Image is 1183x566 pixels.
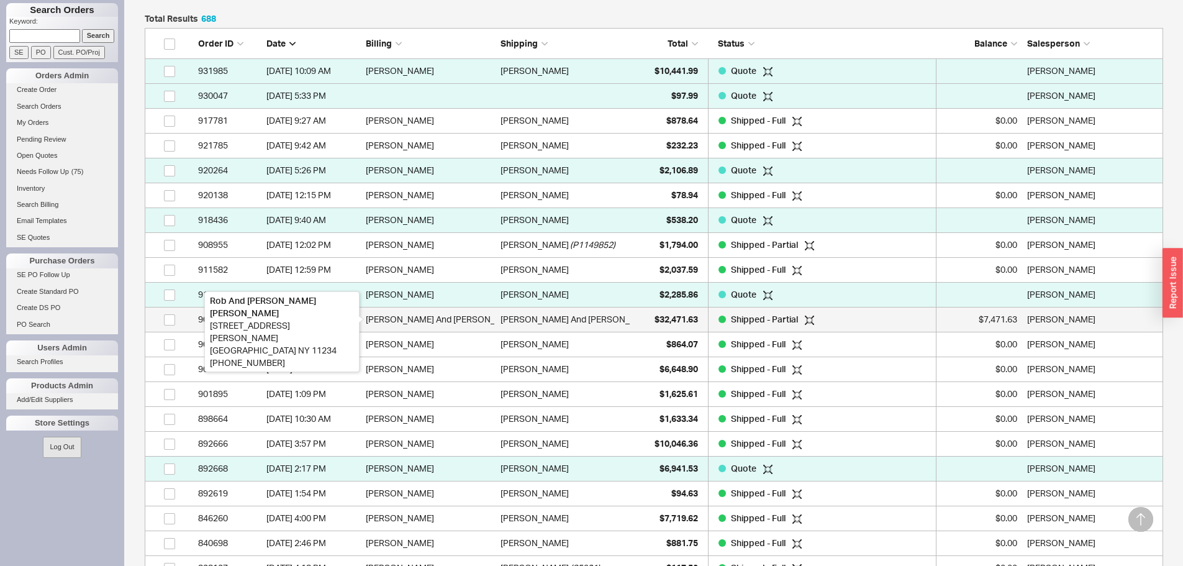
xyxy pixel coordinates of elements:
a: 917781[DATE] 9:27 AM[PERSON_NAME][PERSON_NAME]$878.64Shipped - Full $0.00[PERSON_NAME] [145,109,1163,134]
div: [PERSON_NAME] [366,406,495,431]
span: Needs Follow Up [17,168,69,175]
div: [PERSON_NAME] [366,357,495,381]
div: Billing [366,37,495,50]
div: 918436 [198,208,260,232]
div: [PERSON_NAME] [501,158,569,183]
span: Shipped - Full [731,140,787,150]
div: [PERSON_NAME] [501,531,569,555]
div: [PERSON_NAME] [366,531,495,555]
span: Total [668,38,688,48]
a: 920264[DATE] 5:26 PM[PERSON_NAME][PERSON_NAME]$2,106.89Quote [PERSON_NAME] [145,158,1163,183]
div: [PERSON_NAME] [366,257,495,282]
h5: Total Results [145,14,216,23]
div: [PHONE_NUMBER] [210,357,354,369]
div: 909703 [198,332,260,357]
a: 921785[DATE] 9:42 AM[PERSON_NAME][PERSON_NAME]$232.23Shipped - Full $0.00[PERSON_NAME] [145,134,1163,158]
a: 909230[DATE] 5:09 PM[PERSON_NAME][PERSON_NAME]$6,648.90Shipped - Full $0.00[PERSON_NAME] [145,357,1163,382]
span: $6,941.53 [659,463,698,473]
a: 892619[DATE] 1:54 PM[PERSON_NAME][PERSON_NAME]$94.63Shipped - Full $0.00[PERSON_NAME] [145,482,1163,506]
div: 910513 [198,282,260,307]
div: Sam Solkowitz [1027,531,1156,555]
div: 6/10/25 9:42 AM [266,133,360,158]
div: Order ID [198,37,260,50]
div: Products Admin [6,378,118,393]
div: 11/20/24 2:46 PM [266,531,360,555]
div: $0.00 [943,531,1017,555]
div: [PERSON_NAME] [366,208,495,232]
span: $2,285.86 [659,289,698,299]
div: [PERSON_NAME] [501,108,569,133]
span: $97.99 [671,90,698,101]
div: [PERSON_NAME] [501,456,569,481]
span: Quote [731,214,758,225]
span: Quote [731,90,758,101]
div: $0.00 [943,481,1017,506]
div: [PERSON_NAME] [501,58,569,83]
div: [PERSON_NAME] [501,133,569,158]
input: Cust. PO/Proj [53,46,105,59]
span: Shipped - Full [731,189,787,200]
span: Shipped - Full [731,413,787,424]
span: $1,794.00 [659,239,698,250]
div: [GEOGRAPHIC_DATA] NY 11234 [210,344,354,357]
a: Inventory [6,182,118,195]
div: 5/29/25 5:26 PM [266,158,360,183]
span: Balance [974,38,1007,48]
span: $10,046.36 [655,438,698,449]
span: Shipped - Full [731,363,787,374]
div: Total [636,37,698,50]
span: Shipped - Full [731,488,787,498]
div: $0.00 [943,506,1017,531]
a: Create Standard PO [6,285,118,298]
div: Amar Prashad [1027,332,1156,357]
div: Sam Solkowitz [1027,83,1156,108]
div: [PERSON_NAME] [501,257,569,282]
div: [PERSON_NAME] [501,406,569,431]
span: Quote [731,289,758,299]
h1: Search Orders [6,3,118,17]
div: 908388 [198,307,260,332]
div: 5/15/25 12:02 PM [266,232,360,257]
div: Purchase Orders [6,253,118,268]
div: 920138 [198,183,260,208]
a: 892668[DATE] 2:17 PM[PERSON_NAME][PERSON_NAME]$6,941.53Quote [PERSON_NAME] [145,457,1163,482]
span: $2,106.89 [659,165,698,175]
span: $78.94 [671,189,698,200]
span: Date [266,38,286,48]
a: 910513[DATE] 3:45 PM[PERSON_NAME][PERSON_NAME]$2,285.86Quote [PERSON_NAME] [145,283,1163,308]
div: [PERSON_NAME] [366,58,495,83]
input: PO [31,46,51,59]
div: Amar Prashad [1027,158,1156,183]
span: $538.20 [666,214,698,225]
div: Layla Rosenberg [1027,431,1156,456]
div: [PERSON_NAME] [366,232,495,257]
div: 930047 [198,83,260,108]
span: $1,633.34 [659,413,698,424]
input: Search [82,29,115,42]
div: Adina Golomb [1027,307,1156,332]
span: Shipped - Full [731,339,787,349]
a: 908955[DATE] 12:02 PM[PERSON_NAME][PERSON_NAME](P1149852)$1,794.00Shipped - Partial $0.00[PERSON_... [145,233,1163,258]
div: Balance [943,37,1017,50]
div: [PERSON_NAME] [366,108,495,133]
div: $0.00 [943,431,1017,456]
span: $1,625.61 [659,388,698,399]
div: 892668 [198,456,260,481]
div: [PERSON_NAME] [366,282,495,307]
div: 920264 [198,158,260,183]
div: 5/29/25 12:15 PM [266,183,360,208]
div: Amar Prashad [1027,456,1156,481]
div: Esther Werzberger [1027,232,1156,257]
div: [PERSON_NAME] [501,481,569,506]
div: $0.00 [943,357,1017,381]
a: Open Quotes [6,149,118,162]
div: Sam Solkowitz [1027,481,1156,506]
div: [PERSON_NAME] [501,381,569,406]
div: [PERSON_NAME] [366,481,495,506]
div: 917781 [198,108,260,133]
span: Quote [731,165,758,175]
div: [PERSON_NAME] [366,506,495,531]
div: Shipping [501,37,630,50]
span: $881.75 [666,537,698,548]
div: [PERSON_NAME] And [PERSON_NAME] [501,307,656,332]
